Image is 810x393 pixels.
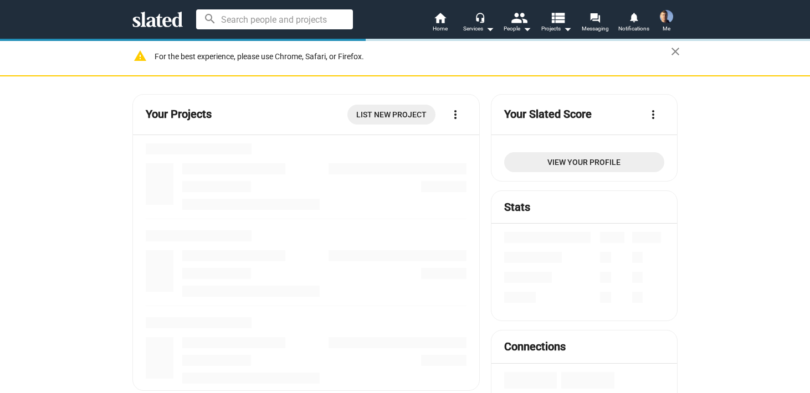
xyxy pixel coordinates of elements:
[589,12,600,23] mat-icon: forum
[459,11,498,35] button: Services
[513,152,655,172] span: View Your Profile
[483,22,496,35] mat-icon: arrow_drop_down
[475,12,485,22] mat-icon: headset_mic
[504,200,530,215] mat-card-title: Stats
[669,45,682,58] mat-icon: close
[504,152,664,172] a: View Your Profile
[134,49,147,63] mat-icon: warning
[433,11,447,24] mat-icon: home
[498,11,537,35] button: People
[511,9,527,25] mat-icon: people
[582,22,609,35] span: Messaging
[463,22,494,35] div: Services
[155,49,671,64] div: For the best experience, please use Chrome, Safari, or Firefox.
[537,11,576,35] button: Projects
[504,339,566,354] mat-card-title: Connections
[421,11,459,35] a: Home
[561,22,574,35] mat-icon: arrow_drop_down
[541,22,572,35] span: Projects
[356,105,427,125] span: List New Project
[618,22,649,35] span: Notifications
[576,11,614,35] a: Messaging
[614,11,653,35] a: Notifications
[550,9,566,25] mat-icon: view_list
[146,107,212,122] mat-card-title: Your Projects
[504,22,531,35] div: People
[196,9,353,29] input: Search people and projects
[449,108,462,121] mat-icon: more_vert
[504,107,592,122] mat-card-title: Your Slated Score
[653,8,680,37] button: Joel CousinsMe
[347,105,435,125] a: List New Project
[660,10,673,23] img: Joel Cousins
[663,22,670,35] span: Me
[647,108,660,121] mat-icon: more_vert
[520,22,534,35] mat-icon: arrow_drop_down
[433,22,448,35] span: Home
[628,12,639,22] mat-icon: notifications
